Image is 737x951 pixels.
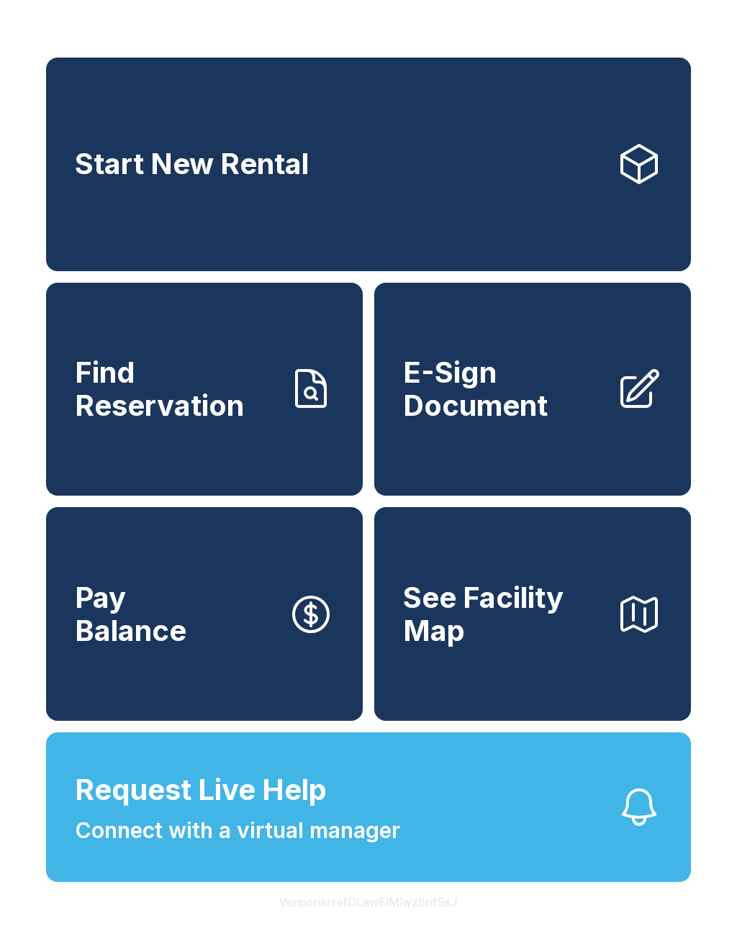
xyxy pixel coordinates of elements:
[403,581,605,647] span: See Facility Map
[75,814,400,847] span: Connect with a virtual manager
[374,507,691,721] button: See Facility Map
[46,732,691,882] button: Request Live HelpConnect with a virtual manager
[46,283,363,496] a: Find Reservation
[374,283,691,496] a: E-Sign Document
[75,581,186,647] span: Pay Balance
[75,768,327,811] span: Request Live Help
[46,507,363,721] button: PayBalance
[403,356,605,422] span: E-Sign Document
[46,58,691,271] a: Start New Rental
[268,882,469,922] button: VersionkrrefDLawElMlwz8nfSsJ
[75,356,276,422] span: Find Reservation
[75,147,309,181] span: Start New Rental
